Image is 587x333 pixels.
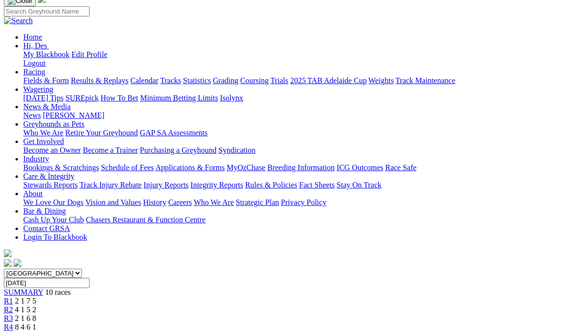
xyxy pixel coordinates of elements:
[23,216,84,224] a: Cash Up Your Club
[23,76,69,85] a: Fields & Form
[85,198,141,206] a: Vision and Values
[23,76,583,85] div: Racing
[4,305,13,314] a: R2
[4,6,90,16] input: Search
[140,94,218,102] a: Minimum Betting Limits
[140,146,216,154] a: Purchasing a Greyhound
[15,323,36,331] span: 8 4 6 1
[79,181,141,189] a: Track Injury Rebate
[23,216,583,224] div: Bar & Dining
[213,76,238,85] a: Grading
[43,111,104,119] a: [PERSON_NAME]
[15,314,36,322] span: 2 1 6 8
[23,68,45,76] a: Racing
[23,146,81,154] a: Become an Owner
[143,181,188,189] a: Injury Reports
[23,33,42,41] a: Home
[23,155,49,163] a: Industry
[385,163,416,172] a: Race Safe
[65,129,138,137] a: Retire Your Greyhound
[270,76,288,85] a: Trials
[23,163,583,172] div: Industry
[299,181,335,189] a: Fact Sheets
[45,288,71,296] span: 10 races
[23,137,64,145] a: Get Involved
[14,259,21,267] img: twitter.svg
[23,172,75,180] a: Care & Integrity
[23,224,70,232] a: Contact GRSA
[236,198,279,206] a: Strategic Plan
[65,94,98,102] a: SUREpick
[23,146,583,155] div: Get Involved
[194,198,234,206] a: Who We Are
[190,181,243,189] a: Integrity Reports
[23,50,70,58] a: My Blackbook
[337,163,383,172] a: ICG Outcomes
[23,163,99,172] a: Bookings & Scratchings
[140,129,208,137] a: GAP SA Assessments
[4,259,12,267] img: facebook.svg
[160,76,181,85] a: Tracks
[267,163,335,172] a: Breeding Information
[23,198,83,206] a: We Love Our Dogs
[396,76,455,85] a: Track Maintenance
[23,129,583,137] div: Greyhounds as Pets
[245,181,297,189] a: Rules & Policies
[4,297,13,305] a: R1
[23,85,53,93] a: Wagering
[23,94,63,102] a: [DATE] Tips
[23,189,43,198] a: About
[23,207,66,215] a: Bar & Dining
[4,278,90,288] input: Select date
[369,76,394,85] a: Weights
[15,297,36,305] span: 2 1 7 5
[86,216,205,224] a: Chasers Restaurant & Function Centre
[4,249,12,257] img: logo-grsa-white.png
[337,181,381,189] a: Stay On Track
[4,288,43,296] a: SUMMARY
[23,181,77,189] a: Stewards Reports
[23,42,47,50] span: Hi, Des
[240,76,269,85] a: Coursing
[23,198,583,207] div: About
[290,76,367,85] a: 2025 TAB Adelaide Cup
[4,323,13,331] a: R4
[101,94,139,102] a: How To Bet
[4,314,13,322] a: R3
[23,111,41,119] a: News
[23,94,583,102] div: Wagering
[15,305,36,314] span: 4 1 5 2
[71,76,128,85] a: Results & Replays
[101,163,154,172] a: Schedule of Fees
[23,102,71,111] a: News & Media
[72,50,108,58] a: Edit Profile
[23,181,583,189] div: Care & Integrity
[23,42,49,50] a: Hi, Des
[143,198,166,206] a: History
[4,16,33,25] img: Search
[23,50,583,68] div: Hi, Des
[23,129,63,137] a: Who We Are
[281,198,326,206] a: Privacy Policy
[218,146,255,154] a: Syndication
[168,198,192,206] a: Careers
[183,76,211,85] a: Statistics
[23,59,46,67] a: Logout
[83,146,138,154] a: Become a Trainer
[23,233,87,241] a: Login To Blackbook
[155,163,225,172] a: Applications & Forms
[220,94,243,102] a: Isolynx
[130,76,158,85] a: Calendar
[227,163,265,172] a: MyOzChase
[23,111,583,120] div: News & Media
[23,120,84,128] a: Greyhounds as Pets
